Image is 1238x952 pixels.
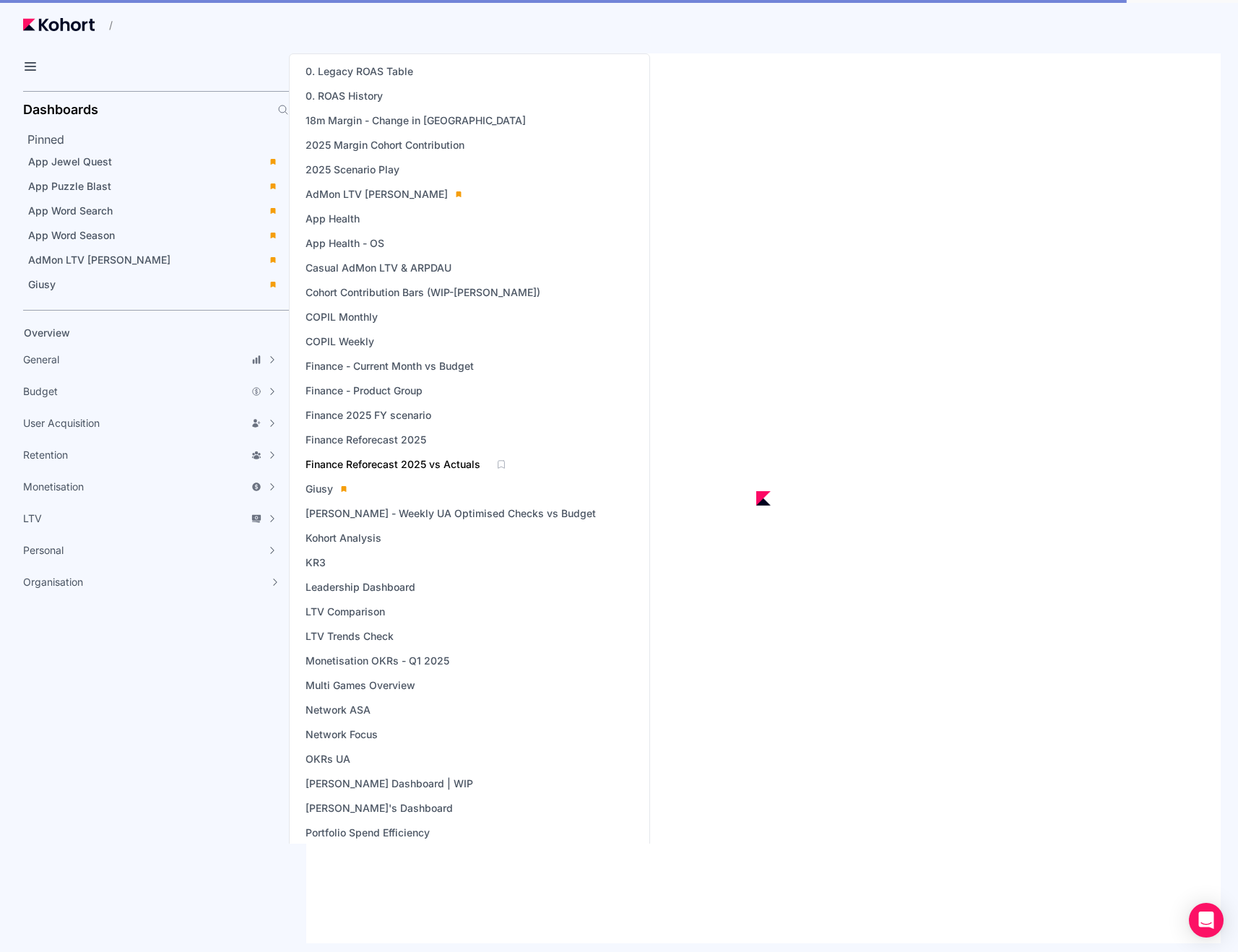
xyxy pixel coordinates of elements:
span: General [23,352,59,367]
span: 0. ROAS History [306,89,383,103]
a: App Health - OS [301,233,389,254]
span: Cohort Contribution Bars (WIP-[PERSON_NAME]) [306,285,540,300]
img: Kohort logo [23,18,95,31]
a: 0. ROAS History [301,86,387,106]
a: [PERSON_NAME] Dashboard | WIP [301,774,477,794]
a: Network ASA [301,700,375,720]
a: Finance Reforecast 2025 [301,430,430,450]
span: 2025 Margin Cohort Contribution [306,138,464,152]
span: App Health [306,212,360,226]
h2: Pinned [27,131,289,148]
a: 2025 Margin Cohort Contribution [301,135,469,155]
a: 18m Margin - Change in [GEOGRAPHIC_DATA] [301,111,530,131]
span: Portfolio Spend Efficiency [306,826,430,840]
a: Giusy [301,479,352,499]
a: Finance - Product Group [301,381,427,401]
span: Giusy [28,278,56,290]
span: Multi Games Overview [306,678,415,693]
span: Kohort Analysis [306,531,381,545]
span: Finance Reforecast 2025 [306,433,426,447]
span: 2025 Scenario Play [306,163,399,177]
span: Network ASA [306,703,371,717]
span: App Puzzle Blast [28,180,111,192]
span: App Health - OS [306,236,384,251]
span: Finance Reforecast 2025 vs Actuals [306,457,480,472]
span: [PERSON_NAME]'s Dashboard [306,801,453,815]
a: Finance Reforecast 2025 vs Actuals [301,454,485,475]
span: Monetisation [23,480,84,494]
span: App Word Season [28,229,115,241]
span: / [98,17,113,33]
span: Overview [24,326,70,339]
span: AdMon LTV [PERSON_NAME] [28,254,170,266]
a: Kohort Analysis [301,528,386,548]
span: KR3 [306,555,326,570]
span: [PERSON_NAME] - Weekly UA Optimised Checks vs Budget [306,506,596,521]
span: User Acquisition [23,416,100,430]
a: OKRs UA [301,749,355,769]
span: App Word Search [28,204,113,217]
a: Portfolio Spend Efficiency [301,823,434,843]
span: Network Focus [306,727,378,742]
a: 2025 Scenario Play [301,160,404,180]
div: Open Intercom Messenger [1189,903,1224,938]
a: LTV Trends Check [301,626,398,646]
a: Giusy [23,274,285,295]
span: Leadership Dashboard [306,580,415,594]
span: LTV Trends Check [306,629,394,644]
span: App Jewel Quest [28,155,112,168]
a: Leadership Dashboard [301,577,420,597]
span: 18m Margin - Change in [GEOGRAPHIC_DATA] [306,113,526,128]
a: AdMon LTV [PERSON_NAME] [301,184,467,204]
a: [PERSON_NAME]'s Dashboard [301,798,457,818]
span: LTV Comparison [306,605,385,619]
a: Casual AdMon LTV & ARPDAU [301,258,456,278]
a: KR3 [301,553,330,573]
span: [PERSON_NAME] Dashboard | WIP [306,776,473,791]
a: COPIL Monthly [301,307,382,327]
h2: Dashboards [23,103,98,116]
a: Finance 2025 FY scenario [301,405,436,425]
span: Giusy [306,482,333,496]
span: OKRs UA [306,752,350,766]
span: Casual AdMon LTV & ARPDAU [306,261,451,275]
a: App Word Search [23,200,285,222]
span: Budget [23,384,58,399]
a: Multi Games Overview [301,675,420,696]
span: Personal [23,543,64,558]
span: 0. Legacy ROAS Table [306,64,413,79]
a: App Health [301,209,364,229]
span: Retention [23,448,68,462]
a: Overview [19,322,264,344]
span: COPIL Monthly [306,310,378,324]
span: Organisation [23,575,83,589]
span: Finance - Product Group [306,384,423,398]
span: Monetisation OKRs - Q1 2025 [306,654,449,668]
a: App Word Season [23,225,285,246]
a: [PERSON_NAME] - Weekly UA Optimised Checks vs Budget [301,503,600,524]
span: COPIL Weekly [306,334,374,349]
a: Cohort Contribution Bars (WIP-[PERSON_NAME]) [301,282,545,303]
a: AdMon LTV [PERSON_NAME] [23,249,285,271]
a: LTV Comparison [301,602,389,622]
a: COPIL Weekly [301,332,378,352]
a: Network Focus [301,724,382,745]
a: 0. Legacy ROAS Table [301,61,417,82]
span: Finance 2025 FY scenario [306,408,431,423]
a: App Puzzle Blast [23,176,285,197]
span: Finance - Current Month vs Budget [306,359,474,373]
span: LTV [23,511,42,526]
a: Monetisation OKRs - Q1 2025 [301,651,454,671]
a: App Jewel Quest [23,151,285,173]
a: Finance - Current Month vs Budget [301,356,478,376]
span: AdMon LTV [PERSON_NAME] [306,187,448,202]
